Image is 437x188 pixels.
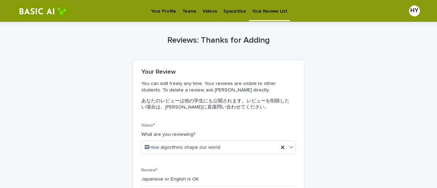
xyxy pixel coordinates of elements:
p: You can edit freely any time. Your reviews are visible to other students. To delete a review, ask... [141,81,293,93]
div: HY [409,5,420,16]
span: Video [141,124,155,128]
p: Japanese or English is OK. [141,176,296,183]
h2: Your Review [141,69,176,76]
p: あなたのレビューは他の学生にも公開されます。レビューを削除したい場合は、[PERSON_NAME]に直接問い合わせてください。 [141,98,293,110]
h1: Reviews: Thanks for Adding [133,35,304,45]
img: RtIB8pj2QQiOZo6waziI [14,4,72,18]
span: Review [141,168,157,172]
p: What are you reviewing? [141,131,296,138]
span: 🖼How algorithms shape our world [144,144,220,151]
